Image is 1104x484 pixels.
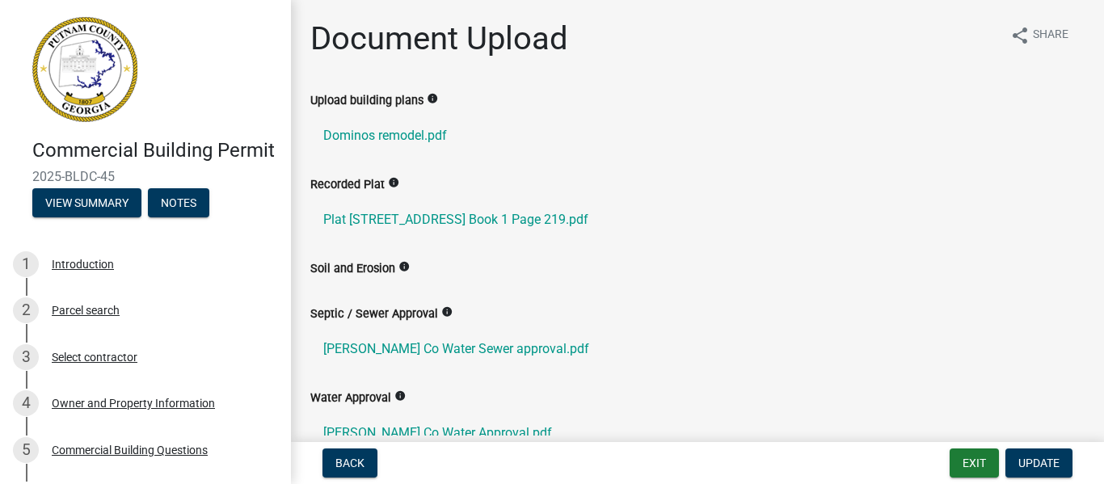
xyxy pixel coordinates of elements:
[310,116,1085,155] a: Dominos remodel.pdf
[441,306,453,318] i: info
[310,330,1085,368] a: [PERSON_NAME] Co Water Sewer approval.pdf
[1018,457,1060,469] span: Update
[398,261,410,272] i: info
[322,448,377,478] button: Back
[13,390,39,416] div: 4
[32,197,141,210] wm-modal-confirm: Summary
[13,297,39,323] div: 2
[13,344,39,370] div: 3
[1033,26,1068,45] span: Share
[32,188,141,217] button: View Summary
[52,398,215,409] div: Owner and Property Information
[52,305,120,316] div: Parcel search
[13,437,39,463] div: 5
[950,448,999,478] button: Exit
[310,200,1085,239] a: Plat [STREET_ADDRESS] Book 1 Page 219.pdf
[997,19,1081,51] button: shareShare
[310,263,395,275] label: Soil and Erosion
[32,17,137,122] img: Putnam County, Georgia
[32,139,278,162] h4: Commercial Building Permit
[52,444,208,456] div: Commercial Building Questions
[335,457,364,469] span: Back
[427,93,438,104] i: info
[310,414,1085,452] a: [PERSON_NAME] Co Water Approval.pdf
[13,251,39,277] div: 1
[148,197,209,210] wm-modal-confirm: Notes
[310,95,423,107] label: Upload building plans
[32,169,259,184] span: 2025-BLDC-45
[394,390,406,402] i: info
[388,177,399,188] i: info
[148,188,209,217] button: Notes
[1005,448,1072,478] button: Update
[52,351,137,363] div: Select contractor
[310,19,568,58] h1: Document Upload
[1010,26,1030,45] i: share
[310,309,438,320] label: Septic / Sewer Approval
[310,393,391,404] label: Water Approval
[52,259,114,270] div: Introduction
[310,179,385,191] label: Recorded Plat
